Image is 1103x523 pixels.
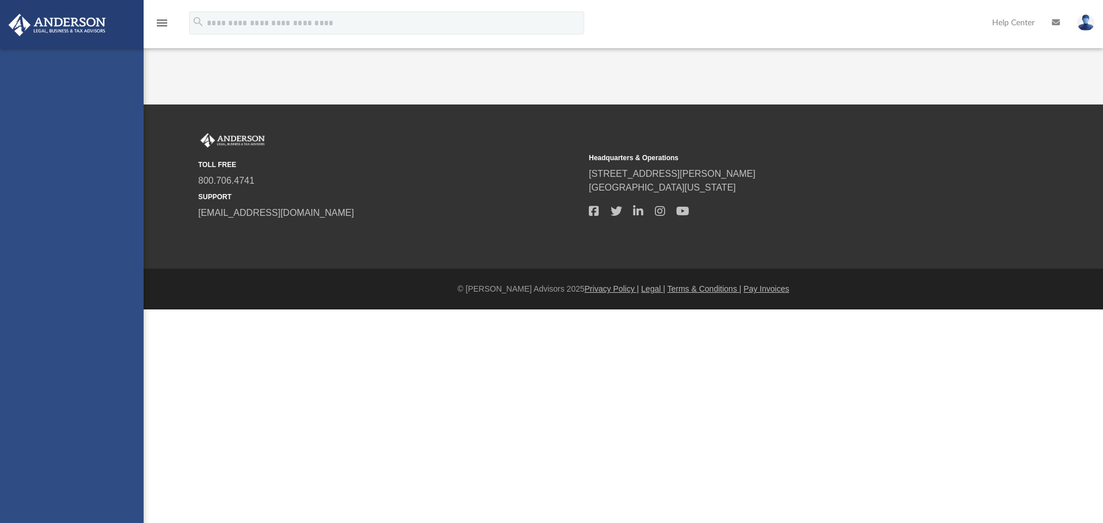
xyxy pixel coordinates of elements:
small: TOLL FREE [198,160,581,170]
a: [GEOGRAPHIC_DATA][US_STATE] [589,183,736,192]
a: Pay Invoices [743,284,789,293]
a: Legal | [641,284,665,293]
a: menu [155,22,169,30]
img: User Pic [1077,14,1094,31]
a: Privacy Policy | [585,284,639,293]
i: menu [155,16,169,30]
img: Anderson Advisors Platinum Portal [198,133,267,148]
small: SUPPORT [198,192,581,202]
a: [EMAIL_ADDRESS][DOMAIN_NAME] [198,208,354,218]
a: 800.706.4741 [198,176,254,185]
img: Anderson Advisors Platinum Portal [5,14,109,36]
small: Headquarters & Operations [589,153,971,163]
div: © [PERSON_NAME] Advisors 2025 [144,283,1103,295]
a: [STREET_ADDRESS][PERSON_NAME] [589,169,755,179]
i: search [192,16,205,28]
a: Terms & Conditions | [668,284,742,293]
